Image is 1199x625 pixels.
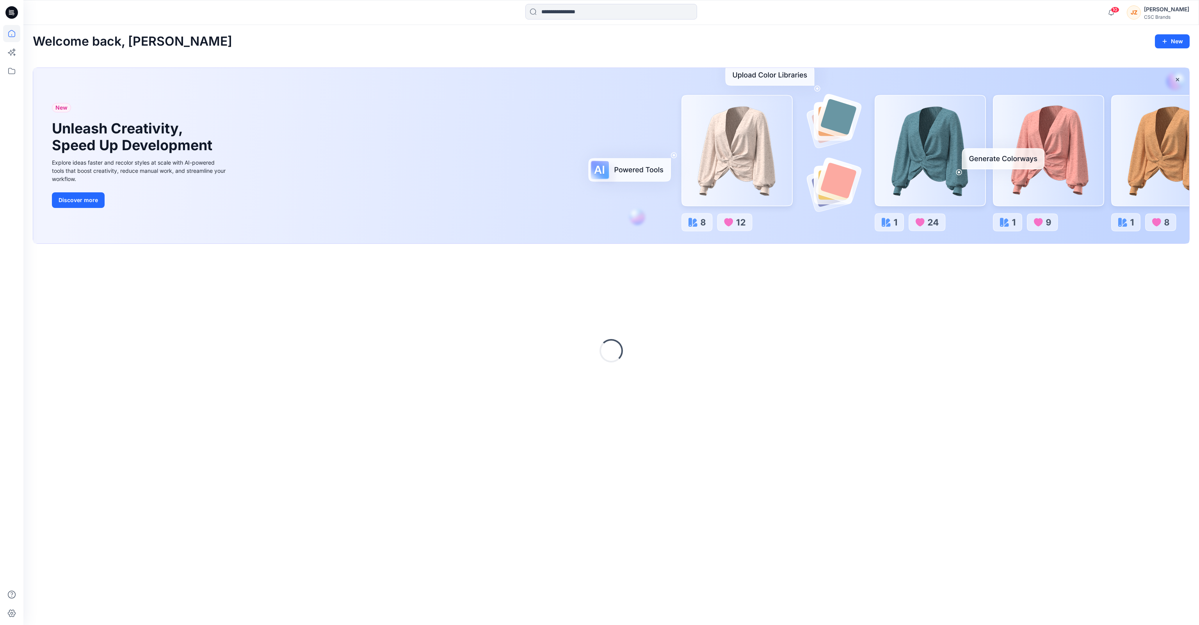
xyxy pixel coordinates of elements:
[1155,34,1190,48] button: New
[52,158,228,183] div: Explore ideas faster and recolor styles at scale with AI-powered tools that boost creativity, red...
[55,103,68,112] span: New
[1127,5,1141,20] div: JZ
[33,34,232,49] h2: Welcome back, [PERSON_NAME]
[52,192,228,208] a: Discover more
[1144,5,1189,14] div: [PERSON_NAME]
[52,192,105,208] button: Discover more
[52,120,216,154] h1: Unleash Creativity, Speed Up Development
[1111,7,1119,13] span: 10
[1144,14,1189,20] div: CSC Brands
